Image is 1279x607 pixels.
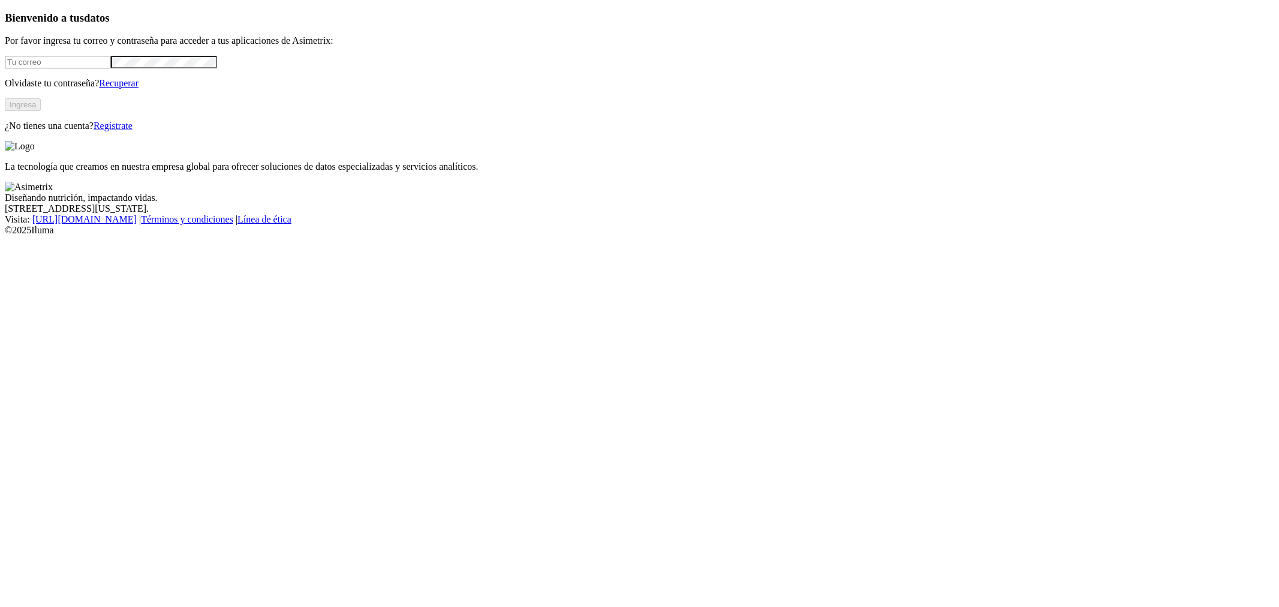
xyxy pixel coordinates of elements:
span: datos [84,11,110,24]
a: [URL][DOMAIN_NAME] [32,214,137,224]
a: Línea de ética [237,214,291,224]
div: © 2025 Iluma [5,225,1274,236]
p: ¿No tienes una cuenta? [5,121,1274,131]
h3: Bienvenido a tus [5,11,1274,25]
p: Olvidaste tu contraseña? [5,78,1274,89]
a: Recuperar [99,78,139,88]
img: Asimetrix [5,182,53,193]
a: Regístrate [94,121,133,131]
div: Visita : | | [5,214,1274,225]
p: Por favor ingresa tu correo y contraseña para acceder a tus aplicaciones de Asimetrix: [5,35,1274,46]
img: Logo [5,141,35,152]
button: Ingresa [5,98,41,111]
div: Diseñando nutrición, impactando vidas. [5,193,1274,203]
p: La tecnología que creamos en nuestra empresa global para ofrecer soluciones de datos especializad... [5,161,1274,172]
input: Tu correo [5,56,111,68]
div: [STREET_ADDRESS][US_STATE]. [5,203,1274,214]
a: Términos y condiciones [141,214,233,224]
